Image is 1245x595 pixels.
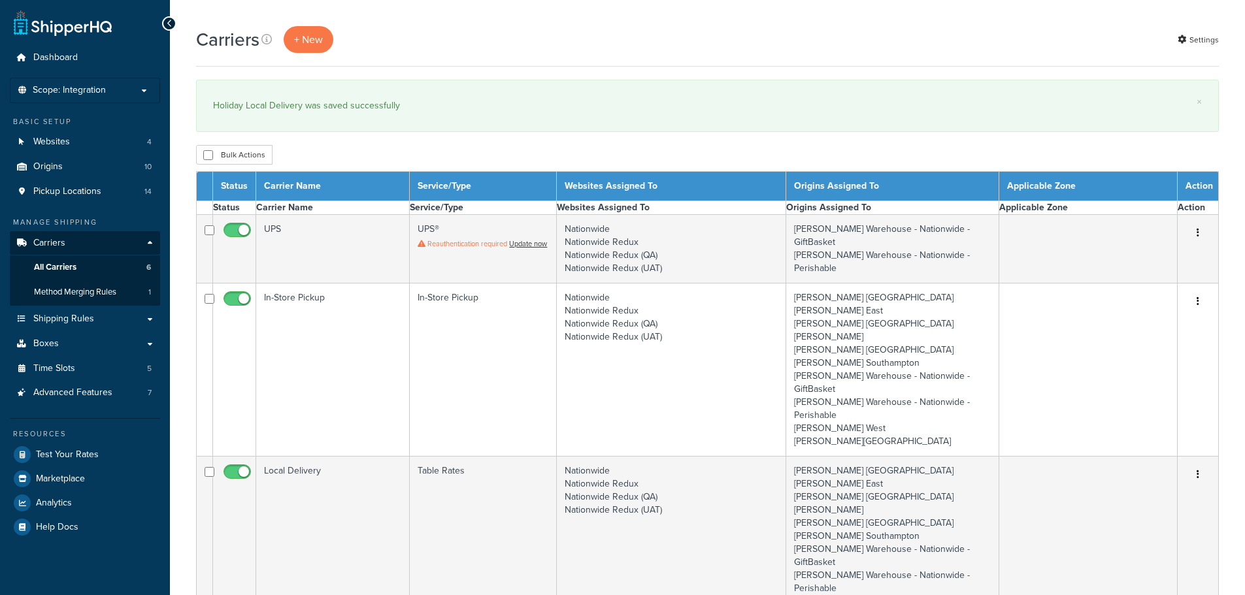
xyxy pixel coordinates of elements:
[10,515,160,539] a: Help Docs
[10,116,160,127] div: Basic Setup
[10,46,160,70] a: Dashboard
[10,428,160,440] div: Resources
[10,130,160,154] a: Websites 4
[10,130,160,154] li: Websites
[10,307,160,331] a: Shipping Rules
[36,474,85,485] span: Marketplace
[10,231,160,255] a: Carriers
[10,491,160,515] a: Analytics
[36,498,72,509] span: Analytics
[10,217,160,228] div: Manage Shipping
[256,283,410,457] td: In-Store Pickup
[36,449,99,460] span: Test Your Rates
[148,287,151,298] span: 1
[213,201,256,215] th: Status
[10,443,160,466] a: Test Your Rates
[10,180,160,204] a: Pickup Locations 14
[213,97,1202,115] div: Holiday Local Delivery was saved successfully
[410,283,557,457] td: In-Store Pickup
[10,332,160,356] a: Boxes
[410,215,557,283] td: UPS®
[410,201,557,215] th: Service/Type
[33,85,106,96] span: Scope: Integration
[10,180,160,204] li: Pickup Locations
[33,238,65,249] span: Carriers
[10,231,160,306] li: Carriers
[509,238,547,249] a: Update now
[146,262,151,273] span: 6
[36,522,78,533] span: Help Docs
[557,283,786,457] td: Nationwide Nationwide Redux Nationwide Redux (QA) Nationwide Redux (UAT)
[10,357,160,381] li: Time Slots
[14,10,112,36] a: ShipperHQ Home
[144,186,152,197] span: 14
[33,161,63,172] span: Origins
[999,172,1177,201] th: Applicable Zone
[33,314,94,325] span: Shipping Rules
[786,283,999,457] td: [PERSON_NAME] [GEOGRAPHIC_DATA] [PERSON_NAME] East [PERSON_NAME] [GEOGRAPHIC_DATA][PERSON_NAME] [...
[33,137,70,148] span: Websites
[1178,31,1219,49] a: Settings
[999,201,1177,215] th: Applicable Zone
[1178,172,1219,201] th: Action
[410,172,557,201] th: Service/Type
[10,280,160,304] li: Method Merging Rules
[10,155,160,179] li: Origins
[256,215,410,283] td: UPS
[10,381,160,405] li: Advanced Features
[256,201,410,215] th: Carrier Name
[10,357,160,381] a: Time Slots 5
[10,467,160,490] a: Marketplace
[33,363,75,374] span: Time Slots
[557,215,786,283] td: Nationwide Nationwide Redux Nationwide Redux (QA) Nationwide Redux (UAT)
[10,255,160,280] li: All Carriers
[557,201,786,215] th: Websites Assigned To
[196,145,273,165] button: Bulk Actions
[213,172,256,201] th: Status
[786,201,999,215] th: Origins Assigned To
[33,387,112,398] span: Advanced Features
[10,280,160,304] a: Method Merging Rules 1
[10,155,160,179] a: Origins 10
[786,172,999,201] th: Origins Assigned To
[1178,201,1219,215] th: Action
[427,238,507,249] span: Reauthentication required
[34,262,76,273] span: All Carriers
[147,137,152,148] span: 4
[786,215,999,283] td: [PERSON_NAME] Warehouse - Nationwide - GiftBasket [PERSON_NAME] Warehouse - Nationwide - Perishable
[33,338,59,349] span: Boxes
[10,255,160,280] a: All Carriers 6
[284,26,333,53] a: + New
[10,381,160,405] a: Advanced Features 7
[148,387,152,398] span: 7
[557,172,786,201] th: Websites Assigned To
[196,27,259,52] h1: Carriers
[147,363,152,374] span: 5
[144,161,152,172] span: 10
[34,287,116,298] span: Method Merging Rules
[33,52,78,63] span: Dashboard
[256,172,410,201] th: Carrier Name
[33,186,101,197] span: Pickup Locations
[1197,97,1202,107] a: ×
